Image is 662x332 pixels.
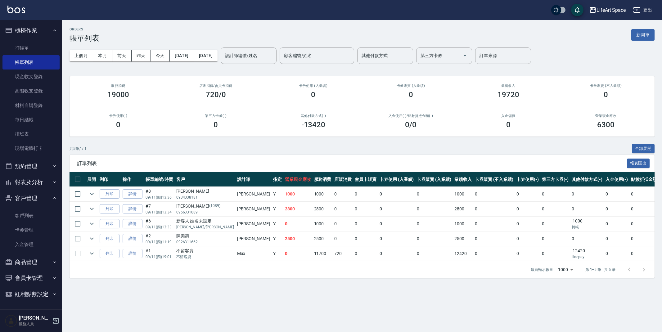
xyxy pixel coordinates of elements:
[170,50,194,61] button: [DATE]
[144,172,175,187] th: 帳單編號/時間
[272,187,283,201] td: Y
[93,50,112,61] button: 本月
[175,172,236,187] th: 客戶
[123,204,142,214] a: 詳情
[176,203,234,209] div: [PERSON_NAME]
[176,188,234,195] div: [PERSON_NAME]
[353,172,378,187] th: 會員卡販賣
[272,84,354,88] h2: 卡券使用 (入業績)
[100,204,119,214] button: 列印
[209,203,220,209] p: (1089)
[176,224,234,230] p: [PERSON_NAME]/[PERSON_NAME]
[146,239,173,245] p: 09/11 (四) 11:19
[19,315,51,321] h5: [PERSON_NAME]
[571,4,583,16] button: save
[460,51,470,61] button: Open
[87,249,97,258] button: expand row
[2,209,60,223] a: 客戶列表
[570,187,604,201] td: 0
[473,231,515,246] td: 0
[176,239,234,245] p: 0926311662
[70,50,93,61] button: 上個月
[353,217,378,231] td: 0
[283,172,313,187] th: 營業現金應收
[515,187,540,201] td: 0
[77,84,160,88] h3: 服務消費
[87,204,97,213] button: expand row
[98,172,121,187] th: 列印
[144,217,175,231] td: #6
[453,246,473,261] td: 12420
[272,246,283,261] td: Y
[467,114,550,118] h2: 入金儲值
[77,160,627,167] span: 訂單列表
[313,172,333,187] th: 服務消費
[2,286,60,302] button: 紅利點數設定
[283,246,313,261] td: 0
[206,90,226,99] h3: 720/0
[283,217,313,231] td: 0
[2,70,60,84] a: 現金收支登錄
[313,217,333,231] td: 1000
[7,6,25,13] img: Logo
[515,217,540,231] td: 0
[5,315,17,327] img: Person
[515,202,540,216] td: 0
[132,50,151,61] button: 昨天
[333,172,353,187] th: 店販消費
[70,34,99,43] h3: 帳單列表
[570,172,604,187] th: 其他付款方式(-)
[87,189,97,199] button: expand row
[604,172,629,187] th: 入金使用(-)
[473,172,515,187] th: 卡券販賣 (不入業績)
[70,146,87,151] p: 共 5 筆, 1 / 1
[353,187,378,201] td: 0
[473,246,515,261] td: 0
[174,114,257,118] h2: 第三方卡券(-)
[409,90,413,99] h3: 0
[313,202,333,216] td: 2800
[453,217,473,231] td: 1000
[236,231,272,246] td: [PERSON_NAME]
[176,254,234,260] p: 不留客資
[87,234,97,243] button: expand row
[123,249,142,258] a: 詳情
[473,217,515,231] td: 0
[415,246,453,261] td: 0
[272,231,283,246] td: Y
[333,202,353,216] td: 0
[570,202,604,216] td: 0
[415,231,453,246] td: 0
[604,246,629,261] td: 0
[146,224,173,230] p: 09/11 (四) 13:33
[116,120,120,129] h3: 0
[333,246,353,261] td: 720
[378,202,416,216] td: 0
[540,217,570,231] td: 0
[333,187,353,201] td: 0
[631,32,655,38] a: 新開單
[473,187,515,201] td: 0
[631,4,655,16] button: 登出
[176,209,234,215] p: 0956331089
[272,172,283,187] th: 指定
[112,50,132,61] button: 前天
[2,98,60,113] a: 材料自購登錄
[2,174,60,190] button: 報表及分析
[123,234,142,244] a: 詳情
[121,172,144,187] th: 操作
[272,114,354,118] h2: 其他付款方式(-)
[453,202,473,216] td: 2800
[378,187,416,201] td: 0
[2,237,60,252] a: 入金管理
[604,202,629,216] td: 0
[144,187,175,201] td: #8
[2,113,60,127] a: 每日結帳
[369,84,452,88] h2: 卡券販賣 (入業績)
[378,217,416,231] td: 0
[174,84,257,88] h2: 店販消費 /會員卡消費
[100,249,119,258] button: 列印
[176,248,234,254] div: 不留客資
[570,246,604,261] td: -12420
[378,231,416,246] td: 0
